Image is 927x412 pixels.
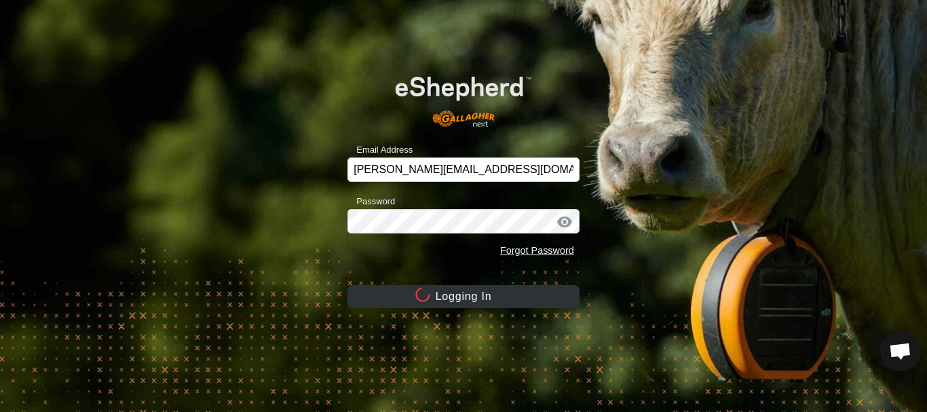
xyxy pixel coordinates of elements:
[347,195,395,208] label: Password
[347,285,580,308] button: Logging In
[500,245,574,256] a: Forgot Password
[347,143,413,157] label: Email Address
[880,331,921,371] div: Open chat
[347,157,580,182] input: Email Address
[371,57,556,136] img: E-shepherd Logo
